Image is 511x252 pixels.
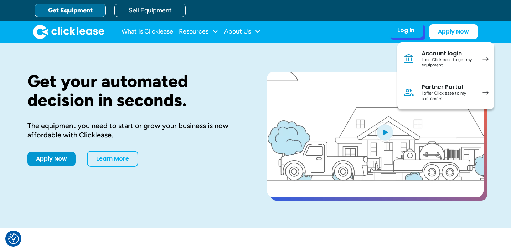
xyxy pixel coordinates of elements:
div: Account login [422,50,475,57]
a: Account loginI use Clicklease to get my equipment [397,42,494,76]
a: Apply Now [27,152,76,166]
img: Clicklease logo [33,25,104,39]
img: Blue play button logo on a light blue circular background [375,122,394,142]
img: arrow [482,57,489,61]
div: Log In [397,27,414,34]
img: Bank icon [403,53,414,65]
div: The equipment you need to start or grow your business is now affordable with Clicklease. [27,121,244,140]
img: Person icon [403,87,414,98]
a: Apply Now [429,24,478,39]
div: I use Clicklease to get my equipment [422,57,475,68]
div: Partner Portal [422,84,475,91]
a: Sell Equipment [114,4,186,17]
div: About Us [224,25,261,39]
img: arrow [482,91,489,95]
a: Learn More [87,151,138,167]
h1: Get your automated decision in seconds. [27,72,244,110]
img: Revisit consent button [8,233,19,244]
a: Partner PortalI offer Clicklease to my customers. [397,76,494,109]
div: Resources [179,25,218,39]
a: open lightbox [267,72,484,197]
button: Consent Preferences [8,233,19,244]
a: What Is Clicklease [122,25,173,39]
a: Get Equipment [35,4,106,17]
nav: Log In [397,42,494,109]
a: home [33,25,104,39]
div: I offer Clicklease to my customers. [422,91,475,102]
